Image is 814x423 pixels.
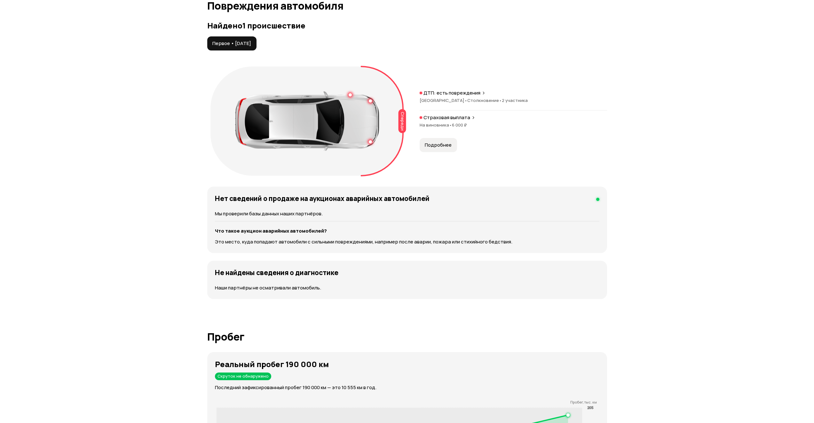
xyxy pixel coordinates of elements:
p: Мы проверили базы данных наших партнёров. [215,210,599,217]
button: Первое • [DATE] [207,36,257,50]
tspan: 205 [587,405,593,410]
h1: Пробег [207,331,607,342]
p: Наши партнёры не осматривали автомобиль. [215,284,599,291]
span: [GEOGRAPHIC_DATA] [420,97,467,103]
div: Спереди [398,109,406,133]
p: Страховая выплата [423,114,470,121]
span: Столкновение [467,97,502,103]
h4: Не найдены сведения о диагностике [215,268,338,277]
h3: Найдено 1 происшествие [207,21,607,30]
button: Подробнее [420,138,457,152]
div: Скруток не обнаружено [215,373,271,380]
h4: Нет сведений о продаже на аукционах аварийных автомобилей [215,194,430,203]
strong: Реальный пробег 190 000 км [215,359,329,369]
p: ДТП: есть повреждения [423,90,480,96]
p: Последний зафиксированный пробег 190 000 км — это 10 555 км в год. [215,384,607,391]
span: 2 участника [502,97,528,103]
span: Подробнее [425,142,452,148]
span: • [449,122,452,128]
span: 6 000 ₽ [452,122,467,128]
span: Первое • [DATE] [212,40,251,47]
p: Пробег, тыс. км [215,400,597,404]
span: На виновника [420,122,452,128]
p: Это место, куда попадают автомобили с сильными повреждениями, например после аварии, пожара или с... [215,238,599,245]
span: • [499,97,502,103]
span: • [464,97,467,103]
strong: Что такое аукцион аварийных автомобилей? [215,227,327,234]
